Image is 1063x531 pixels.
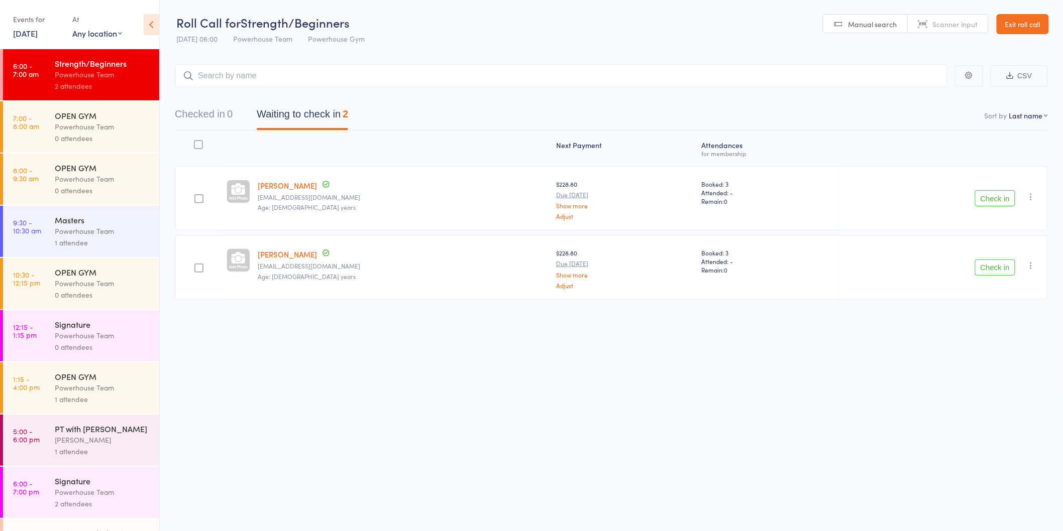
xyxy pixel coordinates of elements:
[13,271,40,287] time: 10:30 - 12:15 pm
[55,341,151,353] div: 0 attendees
[55,121,151,132] div: Powerhouse Team
[257,103,348,130] button: Waiting to check in2
[175,103,233,130] button: Checked in0
[557,248,694,288] div: $228.80
[3,467,159,518] a: 6:00 -7:00 pmSignaturePowerhouse Team2 attendees
[55,423,151,434] div: PT with [PERSON_NAME]
[557,213,694,219] a: Adjust
[557,180,694,219] div: $228.80
[557,260,694,267] small: Due [DATE]
[308,34,365,44] span: Powerhouse Gym
[55,237,151,248] div: 1 attendee
[985,110,1007,120] label: Sort by
[55,475,151,486] div: Signature
[701,188,836,197] span: Attended: -
[55,434,151,446] div: [PERSON_NAME]
[241,14,350,31] span: Strength/Beginners
[3,49,159,100] a: 6:00 -7:00 amStrength/BeginnersPowerhouse Team2 attendees
[258,249,317,259] a: [PERSON_NAME]
[991,65,1048,87] button: CSV
[55,80,151,92] div: 2 attendees
[3,101,159,153] a: 7:00 -8:00 amOPEN GYMPowerhouse Team0 attendees
[997,14,1049,34] a: Exit roll call
[3,362,159,414] a: 1:15 -4:00 pmOPEN GYMPowerhouse Team1 attendee
[724,265,727,274] span: 0
[258,272,356,281] span: Age: [DEMOGRAPHIC_DATA] years
[701,180,836,188] span: Booked: 3
[557,191,694,198] small: Due [DATE]
[933,19,978,29] span: Scanner input
[55,225,151,237] div: Powerhouse Team
[55,278,151,289] div: Powerhouse Team
[55,110,151,121] div: OPEN GYM
[258,180,317,191] a: [PERSON_NAME]
[701,197,836,205] span: Remain:
[55,214,151,225] div: Masters
[701,248,836,257] span: Booked: 3
[3,258,159,309] a: 10:30 -12:15 pmOPEN GYMPowerhouse Team0 attendees
[13,479,39,495] time: 6:00 - 7:00 pm
[553,135,698,162] div: Next Payment
[55,498,151,509] div: 2 attendees
[55,382,151,393] div: Powerhouse Team
[176,34,218,44] span: [DATE] 06:00
[227,108,233,119] div: 0
[3,310,159,361] a: 12:15 -1:15 pmSignaturePowerhouse Team0 attendees
[55,289,151,301] div: 0 attendees
[724,197,727,205] span: 0
[343,108,348,119] div: 2
[13,114,39,130] time: 7:00 - 8:00 am
[55,486,151,498] div: Powerhouse Team
[13,427,40,443] time: 5:00 - 6:00 pm
[55,330,151,341] div: Powerhouse Team
[3,206,159,257] a: 9:30 -10:30 amMastersPowerhouse Team1 attendee
[55,185,151,196] div: 0 attendees
[557,272,694,278] a: Show more
[72,28,122,39] div: Any location
[258,203,356,211] span: Age: [DEMOGRAPHIC_DATA] years
[175,64,947,87] input: Search by name
[55,319,151,330] div: Signature
[233,34,292,44] span: Powerhouse Team
[1009,110,1043,120] div: Last name
[13,323,37,339] time: 12:15 - 1:15 pm
[55,446,151,457] div: 1 attendee
[13,28,38,39] a: [DATE]
[55,162,151,173] div: OPEN GYM
[55,69,151,80] div: Powerhouse Team
[13,218,41,234] time: 9:30 - 10:30 am
[3,415,159,466] a: 5:00 -6:00 pmPT with [PERSON_NAME][PERSON_NAME]1 attendee
[13,166,39,182] time: 8:00 - 9:30 am
[55,132,151,144] div: 0 attendees
[55,371,151,382] div: OPEN GYM
[55,58,151,69] div: Strength/Beginners
[13,375,40,391] time: 1:15 - 4:00 pm
[975,259,1015,276] button: Check in
[258,262,549,270] small: simwest1985@gmail.com
[176,14,241,31] span: Roll Call for
[55,267,151,278] div: OPEN GYM
[975,190,1015,206] button: Check in
[55,173,151,185] div: Powerhouse Team
[258,194,549,201] small: celynch7@gmail.com
[701,265,836,274] span: Remain:
[701,257,836,265] span: Attended: -
[55,393,151,405] div: 1 attendee
[72,11,122,28] div: At
[557,282,694,289] a: Adjust
[848,19,897,29] span: Manual search
[13,62,39,78] time: 6:00 - 7:00 am
[3,154,159,205] a: 8:00 -9:30 amOPEN GYMPowerhouse Team0 attendees
[701,150,836,157] div: for membership
[697,135,840,162] div: Atten­dances
[557,202,694,209] a: Show more
[13,11,62,28] div: Events for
